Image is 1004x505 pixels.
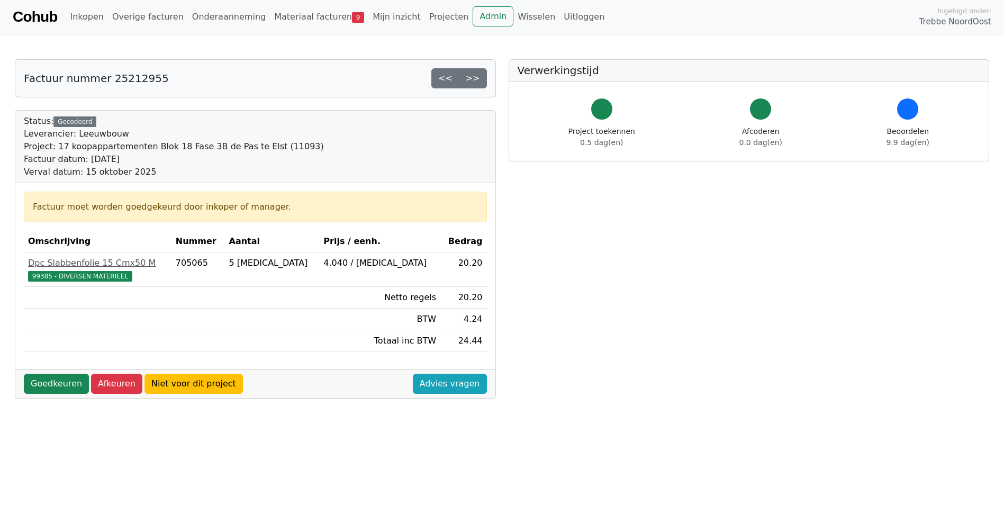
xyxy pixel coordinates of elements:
div: Status: [24,115,324,178]
div: Factuur moet worden goedgekeurd door inkoper of manager. [33,201,478,213]
div: Beoordelen [887,126,929,148]
td: 4.24 [440,309,486,330]
a: Inkopen [66,6,107,28]
span: Trebbe NoordOost [919,16,991,28]
a: Dpc Slabbenfolie 15 Cmx50 M99385 - DIVERSEN MATERIEEL [28,257,167,282]
div: 5 [MEDICAL_DATA] [229,257,315,269]
th: Omschrijving [24,231,171,252]
td: Totaal inc BTW [319,330,440,352]
a: Wisselen [513,6,559,28]
th: Prijs / eenh. [319,231,440,252]
td: 705065 [171,252,225,287]
div: Gecodeerd [53,116,96,127]
div: Factuur datum: [DATE] [24,153,324,166]
td: BTW [319,309,440,330]
a: Overige facturen [108,6,188,28]
a: << [431,68,459,88]
div: Project: 17 koopappartementen Blok 18 Fase 3B de Pas te Elst (11093) [24,140,324,153]
div: Afcoderen [739,126,782,148]
span: 0.5 dag(en) [580,138,623,147]
a: Advies vragen [413,374,487,394]
a: Uitloggen [559,6,609,28]
td: 20.20 [440,252,486,287]
a: Cohub [13,4,57,30]
a: Onderaanneming [188,6,270,28]
h5: Verwerkingstijd [518,64,981,77]
h5: Factuur nummer 25212955 [24,72,169,85]
a: Mijn inzicht [368,6,425,28]
span: Ingelogd onder: [937,6,991,16]
a: Afkeuren [91,374,142,394]
div: Verval datum: 15 oktober 2025 [24,166,324,178]
span: 0.0 dag(en) [739,138,782,147]
a: >> [459,68,487,88]
td: 20.20 [440,287,486,309]
td: 24.44 [440,330,486,352]
span: 9 [352,12,364,23]
th: Aantal [225,231,320,252]
a: Materiaal facturen9 [270,6,368,28]
td: Netto regels [319,287,440,309]
th: Bedrag [440,231,486,252]
div: 4.040 / [MEDICAL_DATA] [323,257,436,269]
th: Nummer [171,231,225,252]
span: 9.9 dag(en) [887,138,929,147]
a: Projecten [425,6,473,28]
div: Dpc Slabbenfolie 15 Cmx50 M [28,257,167,269]
a: Niet voor dit project [144,374,243,394]
span: 99385 - DIVERSEN MATERIEEL [28,271,132,282]
a: Goedkeuren [24,374,89,394]
div: Leverancier: Leeuwbouw [24,128,324,140]
div: Project toekennen [568,126,635,148]
a: Admin [473,6,513,26]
